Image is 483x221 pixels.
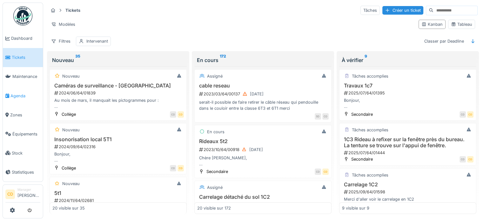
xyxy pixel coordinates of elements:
div: Nouveau [52,56,184,64]
span: Zones [10,112,40,118]
div: CD [178,111,184,118]
div: Chère [PERSON_NAME], Il n’y a qu’un seul rideau en 5t2 et cela rend les projections très difficil... [197,155,329,167]
div: Tableau [451,21,472,27]
a: Maintenance [3,67,43,86]
div: Secondaire [206,169,228,175]
div: 2023/10/64/00918 [198,146,329,154]
div: Tâches accomplies [352,172,388,178]
sup: 172 [220,56,226,64]
div: Tâches accomplies [352,127,388,133]
div: Filtres [48,37,73,46]
a: Dashboard [3,29,43,48]
li: [PERSON_NAME] [17,187,40,201]
div: Intervenant [86,38,108,44]
div: 20 visible sur 172 [197,205,231,211]
h3: Travaux 1c7 [342,83,473,89]
div: Bonjour, J'entame ma 5eme année de titulariat dans la 5T1, et je prends enfin la peine de vous fa... [52,151,184,163]
div: Classer par Deadline [421,37,467,46]
div: Secondaire [351,156,373,162]
h3: Rideaux 5t2 [197,138,329,144]
span: Stock [12,150,40,156]
a: Agenda [3,86,43,105]
sup: 9 [365,56,367,64]
div: 2024/11/64/02681 [54,197,184,204]
div: Secondaire [351,111,373,117]
span: Statistiques [12,169,40,175]
a: Statistiques [3,162,43,182]
a: Équipements [3,124,43,143]
div: 2024/06/64/01839 [54,90,184,96]
h3: cable reseau [197,83,329,89]
h3: Carrelage 1C2 [342,182,473,188]
span: Maintenance [12,73,40,79]
div: CD [322,169,329,175]
div: CD [460,111,466,118]
a: CD Manager[PERSON_NAME] [5,187,40,203]
div: 9 visible sur 9 [342,205,369,211]
a: Zones [3,105,43,124]
div: Collège [62,111,76,117]
sup: 35 [75,56,80,64]
div: 2023/03/64/00137 [198,90,329,98]
div: Créer un ticket [382,6,423,15]
div: Merci d'aller voir le carrelage en 1C2 [342,196,473,202]
div: [DATE] [249,147,263,153]
div: CD [467,156,473,162]
div: serait-il possible de faire retirer le câble réseau qui pendouille dans le couloir entre la class... [197,99,329,111]
div: CD [315,169,321,175]
div: CD [322,113,329,120]
li: CD [5,190,15,199]
div: 2025/09/64/01598 [343,189,473,195]
div: Assigné [207,73,223,79]
div: Nouveau [62,127,80,133]
div: Modèles [48,20,78,29]
div: Kanban [421,21,443,27]
img: Badge_color-CXgf-gQk.svg [13,6,32,25]
div: 2025/07/64/01444 [343,150,473,156]
div: Tâches accomplies [352,73,388,79]
div: Collège [62,165,76,171]
div: CD [178,165,184,171]
h3: Carrelage détaché du sol 1C2 [197,194,329,200]
div: En cours [197,56,329,64]
a: Stock [3,143,43,162]
div: Bonjour, Serait-il possible de mettre des « protections de mur » ( voir photo) dans le local 1c7 ... [342,97,473,109]
div: CD [460,156,466,162]
div: En cours [207,129,225,135]
div: 20 visible sur 35 [52,205,85,211]
div: 2025/07/64/01395 [343,90,473,96]
span: Tickets [12,54,40,60]
h3: Caméras de surveillance - [GEOGRAPHIC_DATA] [52,83,184,89]
div: Nouveau [62,181,80,187]
h3: 5t1 [52,190,184,196]
div: Tâches [360,6,380,15]
div: Nouveau [62,73,80,79]
div: Au mois de mars, il manquait les pictogrammes pour : 1. Grille [PERSON_NAME] 2. [GEOGRAPHIC_DATA]... [52,97,184,109]
div: À vérifier [342,56,474,64]
span: Dashboard [11,35,40,41]
span: Agenda [10,93,40,99]
div: CD [467,111,473,118]
span: Équipements [12,131,40,137]
div: CD [170,165,176,171]
div: 2024/09/64/02316 [54,144,184,150]
h3: Insonorisation local 5T1 [52,136,184,142]
div: Assigné [207,184,223,190]
a: Tickets [3,48,43,67]
div: Manager [17,187,40,192]
h3: 1C3 Rideau à refixer sur la fenêtre près du bureau. La tenture se trouve sur l'appui de fenêtre. [342,136,473,148]
div: 2023/10/64/00935 [198,201,329,209]
div: CD [170,111,176,118]
div: SD [315,113,321,120]
div: [DATE] [250,91,264,97]
strong: Tickets [63,7,83,13]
